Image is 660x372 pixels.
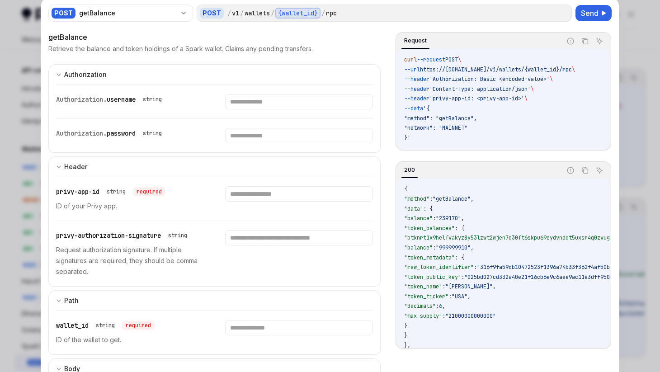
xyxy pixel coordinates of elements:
[56,186,165,197] div: privy-app-id
[227,9,231,18] div: /
[433,244,436,251] span: :
[445,312,496,320] span: "21000000000000"
[275,8,321,19] div: {wallet_id}
[326,9,337,18] div: rpc
[404,75,429,83] span: --header
[471,195,474,202] span: ,
[401,165,418,175] div: 200
[461,215,464,222] span: ,
[423,105,429,112] span: '{
[56,95,107,104] span: Authorization.
[48,156,381,177] button: expand input section
[56,321,89,330] span: wallet_id
[455,254,464,261] span: : {
[423,205,433,212] span: : {
[200,8,224,19] div: POST
[321,9,325,18] div: /
[245,9,270,18] div: wallets
[404,134,410,141] span: }'
[404,95,429,102] span: --header
[64,69,107,80] div: Authorization
[439,302,442,310] span: 6
[107,95,136,104] span: username
[133,187,165,196] div: required
[417,56,445,63] span: --request
[461,273,464,281] span: :
[56,320,155,331] div: wallet_id
[455,225,464,232] span: : {
[445,283,493,290] span: "[PERSON_NAME]"
[404,293,448,300] span: "token_ticker"
[442,312,445,320] span: :
[48,4,193,23] button: POSTgetBalance
[404,332,407,339] span: }
[56,128,165,139] div: Authorization.password
[404,185,407,193] span: {
[56,230,191,241] div: privy-authorization-signature
[404,254,455,261] span: "token_metadata"
[436,244,471,251] span: "999999910"
[445,56,458,63] span: POST
[579,165,591,176] button: Copy the contents from the code block
[420,66,572,73] span: https://[DOMAIN_NAME]/v1/wallets/{wallet_id}/rpc
[107,129,136,137] span: password
[122,321,155,330] div: required
[429,95,524,102] span: 'privy-app-id: <privy-app-id>'
[458,56,461,63] span: \
[271,9,274,18] div: /
[448,293,452,300] span: :
[48,64,381,85] button: expand input section
[56,129,107,137] span: Authorization.
[436,302,439,310] span: :
[429,195,433,202] span: :
[404,244,433,251] span: "balance"
[404,342,410,349] span: },
[404,205,423,212] span: "data"
[474,264,477,271] span: :
[404,302,436,310] span: "decimals"
[442,302,445,310] span: ,
[56,94,165,105] div: Authorization.username
[404,195,429,202] span: "method"
[404,312,442,320] span: "max_supply"
[56,201,203,212] p: ID of your Privy app.
[56,245,203,277] p: Request authorization signature. If multiple signatures are required, they should be comma separa...
[429,75,550,83] span: 'Authorization: Basic <encoded-value>'
[52,8,75,19] div: POST
[404,56,417,63] span: curl
[232,9,239,18] div: v1
[433,195,471,202] span: "getBalance"
[56,231,161,240] span: privy-authorization-signature
[581,8,599,19] span: Send
[404,85,429,93] span: --header
[404,322,407,330] span: }
[524,95,528,102] span: \
[572,66,575,73] span: \
[579,35,591,47] button: Copy the contents from the code block
[429,85,531,93] span: 'Content-Type: application/json'
[404,283,442,290] span: "token_name"
[240,9,244,18] div: /
[565,165,576,176] button: Report incorrect code
[471,244,474,251] span: ,
[467,293,471,300] span: ,
[404,115,477,122] span: "method": "getBalance",
[64,295,79,306] div: Path
[404,264,474,271] span: "raw_token_identifier"
[575,5,612,21] button: Send
[404,124,467,132] span: "network": "MAINNET"
[48,44,313,53] p: Retrieve the balance and token holdings of a Spark wallet. Claims any pending transfers.
[401,35,429,46] div: Request
[404,215,433,222] span: "balance"
[404,234,616,241] span: "btknrt1x9helfvakyz8y53lzwt2wjen7d30ft6skpu69eydvndqt5uxsr4q0zvugn"
[48,290,381,311] button: expand input section
[594,35,605,47] button: Ask AI
[404,66,420,73] span: --url
[550,75,553,83] span: \
[79,9,176,18] div: getBalance
[404,105,423,112] span: --data
[442,283,445,290] span: :
[436,215,461,222] span: "239170"
[64,161,87,172] div: Header
[565,35,576,47] button: Report incorrect code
